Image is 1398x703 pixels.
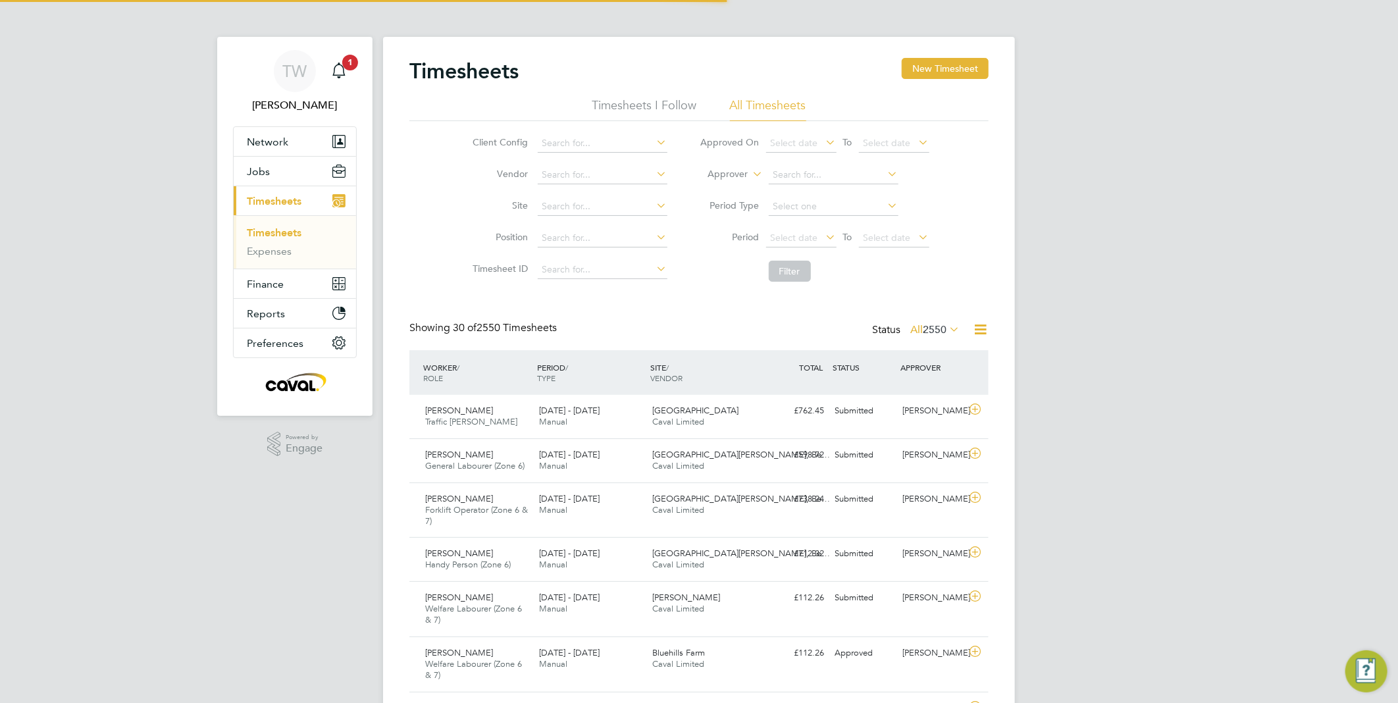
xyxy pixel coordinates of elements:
[902,58,989,79] button: New Timesheet
[469,168,529,180] label: Vendor
[653,658,705,669] span: Caval Limited
[898,355,966,379] div: APPROVER
[247,278,284,290] span: Finance
[539,416,567,427] span: Manual
[923,323,946,336] span: 2550
[648,355,762,390] div: SITE
[539,548,600,559] span: [DATE] - [DATE]
[457,362,459,373] span: /
[234,215,356,269] div: Timesheets
[667,362,669,373] span: /
[761,587,829,609] div: £112.26
[898,400,966,422] div: [PERSON_NAME]
[425,449,493,460] span: [PERSON_NAME]
[829,355,898,379] div: STATUS
[829,543,898,565] div: Submitted
[872,321,962,340] div: Status
[651,373,683,383] span: VENDOR
[898,642,966,664] div: [PERSON_NAME]
[769,261,811,282] button: Filter
[689,168,748,181] label: Approver
[425,548,493,559] span: [PERSON_NAME]
[234,269,356,298] button: Finance
[898,444,966,466] div: [PERSON_NAME]
[653,504,705,515] span: Caval Limited
[653,603,705,614] span: Caval Limited
[539,493,600,504] span: [DATE] - [DATE]
[420,355,534,390] div: WORKER
[425,592,493,603] span: [PERSON_NAME]
[425,416,517,427] span: Traffic [PERSON_NAME]
[898,587,966,609] div: [PERSON_NAME]
[234,157,356,186] button: Jobs
[653,460,705,471] span: Caval Limited
[267,432,323,457] a: Powered byEngage
[538,229,667,247] input: Search for...
[769,166,898,184] input: Search for...
[425,559,511,570] span: Handy Person (Zone 6)
[286,443,323,454] span: Engage
[247,136,288,148] span: Network
[233,371,357,392] a: Go to home page
[453,321,557,334] span: 2550 Timesheets
[539,592,600,603] span: [DATE] - [DATE]
[769,197,898,216] input: Select one
[539,405,600,416] span: [DATE] - [DATE]
[342,55,358,70] span: 1
[234,299,356,328] button: Reports
[538,261,667,279] input: Search for...
[730,97,806,121] li: All Timesheets
[761,400,829,422] div: £762.45
[539,658,567,669] span: Manual
[653,416,705,427] span: Caval Limited
[425,493,493,504] span: [PERSON_NAME]
[910,323,960,336] label: All
[425,647,493,658] span: [PERSON_NAME]
[247,195,301,207] span: Timesheets
[653,449,831,460] span: [GEOGRAPHIC_DATA][PERSON_NAME], Be…
[234,328,356,357] button: Preferences
[829,488,898,510] div: Submitted
[592,97,697,121] li: Timesheets I Follow
[839,228,856,246] span: To
[283,63,307,80] span: TW
[898,543,966,565] div: [PERSON_NAME]
[761,444,829,466] div: £598.72
[286,432,323,443] span: Powered by
[539,449,600,460] span: [DATE] - [DATE]
[700,199,760,211] label: Period Type
[539,504,567,515] span: Manual
[653,559,705,570] span: Caval Limited
[423,373,443,383] span: ROLE
[247,307,285,320] span: Reports
[700,136,760,148] label: Approved On
[839,134,856,151] span: To
[539,460,567,471] span: Manual
[829,444,898,466] div: Submitted
[469,263,529,274] label: Timesheet ID
[761,642,829,664] div: £112.26
[425,658,522,681] span: Welfare Labourer (Zone 6 & 7)
[537,373,556,383] span: TYPE
[247,165,270,178] span: Jobs
[898,488,966,510] div: [PERSON_NAME]
[425,504,528,527] span: Forklift Operator (Zone 6 & 7)
[653,647,706,658] span: Bluehills Farm
[409,58,519,84] h2: Timesheets
[453,321,477,334] span: 30 of
[233,50,357,113] a: TW[PERSON_NAME]
[326,50,352,92] a: 1
[653,405,739,416] span: [GEOGRAPHIC_DATA]
[653,493,831,504] span: [GEOGRAPHIC_DATA][PERSON_NAME], Be…
[425,603,522,625] span: Welfare Labourer (Zone 6 & 7)
[829,587,898,609] div: Submitted
[538,166,667,184] input: Search for...
[539,603,567,614] span: Manual
[217,37,373,416] nav: Main navigation
[653,548,831,559] span: [GEOGRAPHIC_DATA][PERSON_NAME], Be…
[234,127,356,156] button: Network
[771,137,818,149] span: Select date
[469,136,529,148] label: Client Config
[247,245,292,257] a: Expenses
[539,647,600,658] span: [DATE] - [DATE]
